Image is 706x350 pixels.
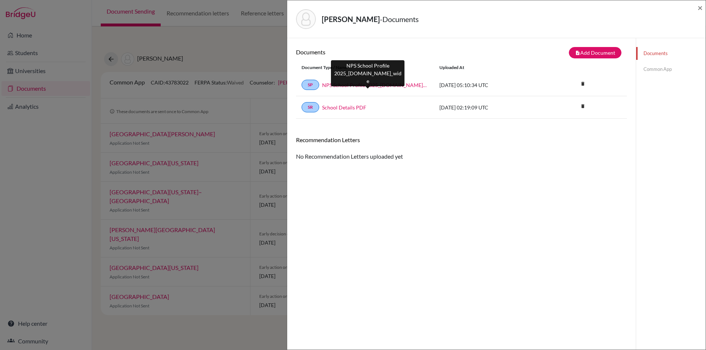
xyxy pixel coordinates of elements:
[322,15,380,24] strong: [PERSON_NAME]
[698,3,703,12] button: Close
[577,79,588,89] a: delete
[296,64,434,71] div: Document Type / Name
[322,81,428,89] a: NPS School Profile 2025_[DOMAIN_NAME]_wide
[698,2,703,13] span: ×
[636,47,706,60] a: Documents
[434,104,544,111] div: [DATE] 02:19:09 UTC
[577,78,588,89] i: delete
[296,136,627,161] div: No Recommendation Letters uploaded yet
[434,64,544,71] div: Uploaded at
[322,104,366,111] a: School Details PDF
[380,15,419,24] span: - Documents
[302,102,319,112] a: SR
[296,48,461,55] h6: Documents
[331,60,404,86] div: NPS School Profile 2025_[DOMAIN_NAME]_wide
[575,50,580,55] i: note_add
[434,81,544,89] div: [DATE] 05:10:34 UTC
[577,101,588,112] i: delete
[296,136,627,143] h6: Recommendation Letters
[302,80,319,90] a: SP
[569,47,621,58] button: note_addAdd Document
[577,102,588,112] a: delete
[636,63,706,76] a: Common App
